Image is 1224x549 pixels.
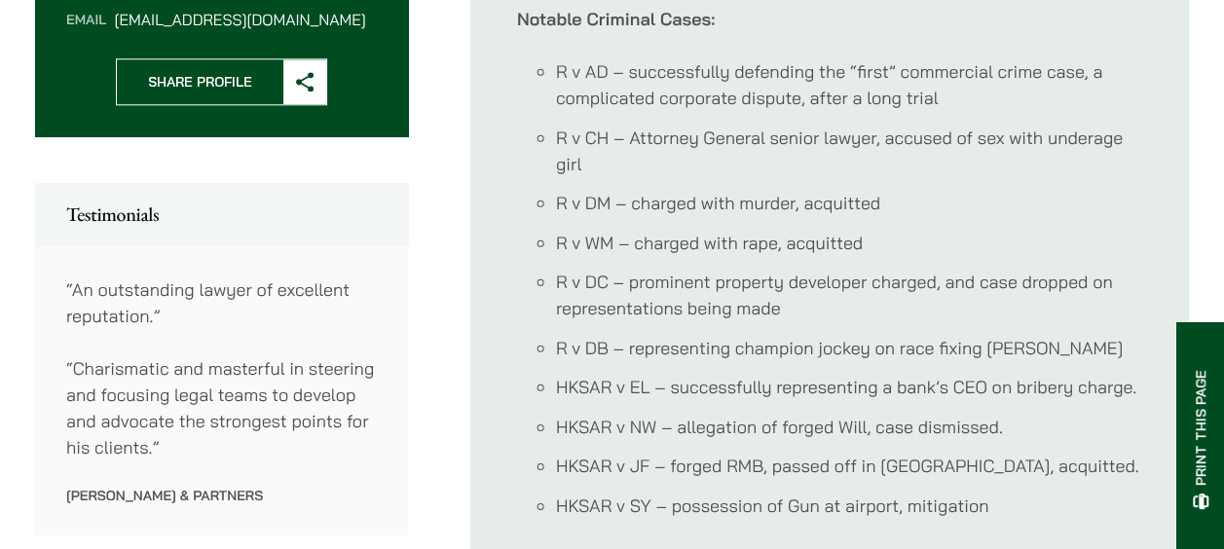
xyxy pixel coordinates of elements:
button: Share Profile [116,58,327,105]
li: R v WM – charged with rape, acquitted [556,230,1142,256]
span: Share Profile [117,59,283,104]
li: R v AD – successfully defending the “first” commercial crime case, a complicated corporate disput... [556,58,1142,111]
li: R v CH – Attorney General senior lawyer, accused of sex with underage girl [556,125,1142,177]
h2: Testimonials [66,202,377,226]
dd: [EMAIL_ADDRESS][DOMAIN_NAME] [114,12,376,27]
li: R v DM – charged with murder, acquitted [556,190,1142,216]
li: HKSAR v NW – allegation of forged Will, case dismissed. [556,414,1142,440]
dt: Email [66,12,106,27]
li: R v DC – prominent property developer charged, and case dropped on representations being made [556,269,1142,321]
p: [PERSON_NAME] & Partners [66,487,377,504]
li: R v DB – representing champion jockey on race fixing [PERSON_NAME] [556,335,1142,361]
strong: Notable Criminal Cases: [517,8,715,30]
p: “Charismatic and masterful in steering and focusing legal teams to develop and advocate the stron... [66,355,377,460]
li: HKSAR v JF – forged RMB, passed off in [GEOGRAPHIC_DATA], acquitted. [556,453,1142,479]
li: HKSAR v EL – successfully representing a bank’s CEO on bribery charge. [556,374,1142,400]
li: HKSAR v SY – possession of Gun at airport, mitigation [556,493,1142,519]
p: “An outstanding lawyer of excellent reputation.” [66,276,377,329]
